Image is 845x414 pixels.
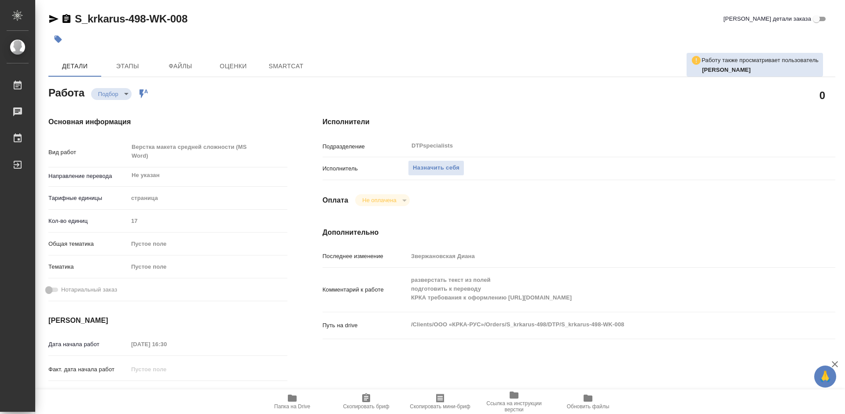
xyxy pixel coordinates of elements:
input: Пустое поле [128,214,287,227]
span: Детали [54,61,96,72]
button: Подбор [96,90,121,98]
span: Нотариальный заказ [61,285,117,294]
input: Пустое поле [128,363,205,376]
h4: Основная информация [48,117,287,127]
span: Оценки [212,61,254,72]
a: S_krkarus-498-WK-008 [75,13,187,25]
button: Не оплачена [360,196,399,204]
button: Скопировать мини-бриф [403,389,477,414]
span: [PERSON_NAME] детали заказа [724,15,811,23]
p: Путь на drive [323,321,408,330]
button: Скопировать бриф [329,389,403,414]
span: Скопировать бриф [343,403,389,410]
button: Скопировать ссылку для ЯМессенджера [48,14,59,24]
p: Общая тематика [48,240,128,248]
button: Назначить себя [408,160,464,176]
p: Последнее изменение [323,252,408,261]
span: Папка на Drive [274,403,310,410]
p: Факт. дата начала работ [48,365,128,374]
button: 🙏 [814,366,836,388]
div: Пустое поле [128,237,287,251]
button: Скопировать ссылку [61,14,72,24]
p: Дата начала работ [48,340,128,349]
input: Пустое поле [408,250,793,262]
p: Кол-во единиц [48,217,128,225]
input: Пустое поле [128,386,205,399]
h2: 0 [819,88,825,103]
div: Пустое поле [131,240,277,248]
p: Тарифные единицы [48,194,128,203]
p: Комментарий к работе [323,285,408,294]
div: Пустое поле [131,262,277,271]
p: Тематика [48,262,128,271]
span: Файлы [159,61,202,72]
textarea: /Clients/ООО «КРКА-РУС»/Orders/S_krkarus-498/DTP/S_krkarus-498-WK-008 [408,317,793,332]
p: Срок завершения работ [48,388,128,397]
button: Папка на Drive [255,389,329,414]
div: Подбор [355,194,409,206]
p: Исполнитель [323,164,408,173]
h4: Исполнители [323,117,835,127]
span: Обновить файлы [567,403,610,410]
h4: Оплата [323,195,349,206]
h4: [PERSON_NAME] [48,315,287,326]
span: 🙏 [818,367,833,386]
input: Пустое поле [128,338,205,351]
span: Скопировать мини-бриф [410,403,470,410]
span: Этапы [107,61,149,72]
span: SmartCat [265,61,307,72]
span: Назначить себя [413,163,459,173]
h2: Работа [48,84,84,100]
span: Ссылка на инструкции верстки [482,400,546,413]
p: Направление перевода [48,172,128,181]
button: Ссылка на инструкции верстки [477,389,551,414]
button: Добавить тэг [48,30,68,49]
div: Пустое поле [128,259,287,274]
div: страница [128,191,287,206]
p: Подразделение [323,142,408,151]
h4: Дополнительно [323,227,835,238]
textarea: разверстать текст из полей подготовить к переводу КРКА требования к оформлению [URL][DOMAIN_NAME] [408,273,793,305]
p: Вид работ [48,148,128,157]
button: Обновить файлы [551,389,625,414]
div: Подбор [91,88,132,100]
